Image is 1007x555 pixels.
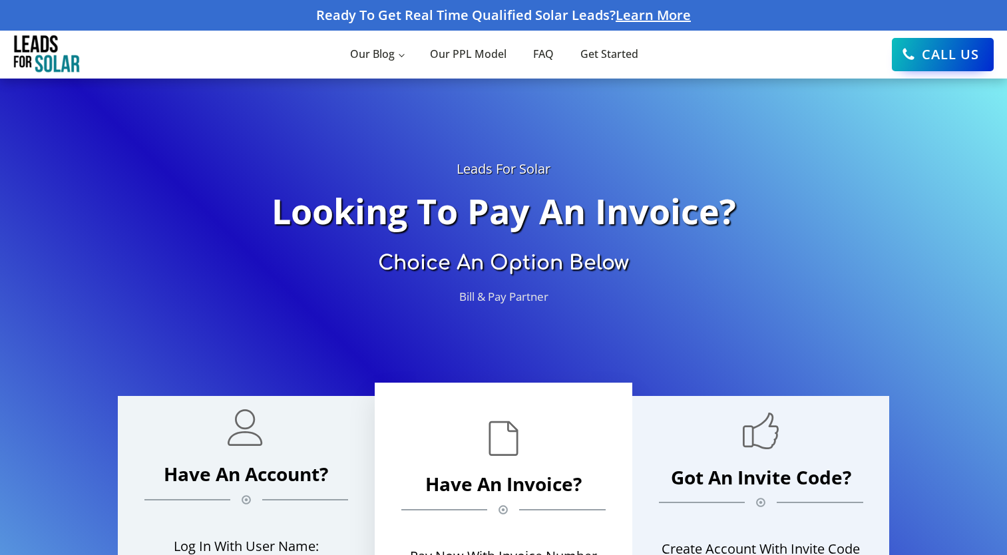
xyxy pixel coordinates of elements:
[164,451,328,489] h4: Have An Account?
[457,158,550,180] div: Leads For Solar
[378,248,629,279] h2: Choice An Option Below
[13,33,80,75] img: Leads For Solar Home Page
[337,33,417,77] a: Our Blog
[417,33,520,77] a: Our PPL Model
[892,38,994,71] a: Call us
[13,5,994,26] div: Ready To Get Real Time Qualified Solar Leads?
[616,5,691,26] a: Leads For Solar Home
[567,33,652,77] a: Get Started
[922,47,979,63] div: Call us
[671,455,851,492] h4: Got An Invite Code?
[13,33,97,75] a: Leads For Solar Home Page
[425,461,582,499] h4: Have An Invoice?
[520,33,567,77] a: FAQ
[459,287,548,305] div: Bill & Pay Partner
[272,194,736,228] h1: Looking To Pay An Invoice?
